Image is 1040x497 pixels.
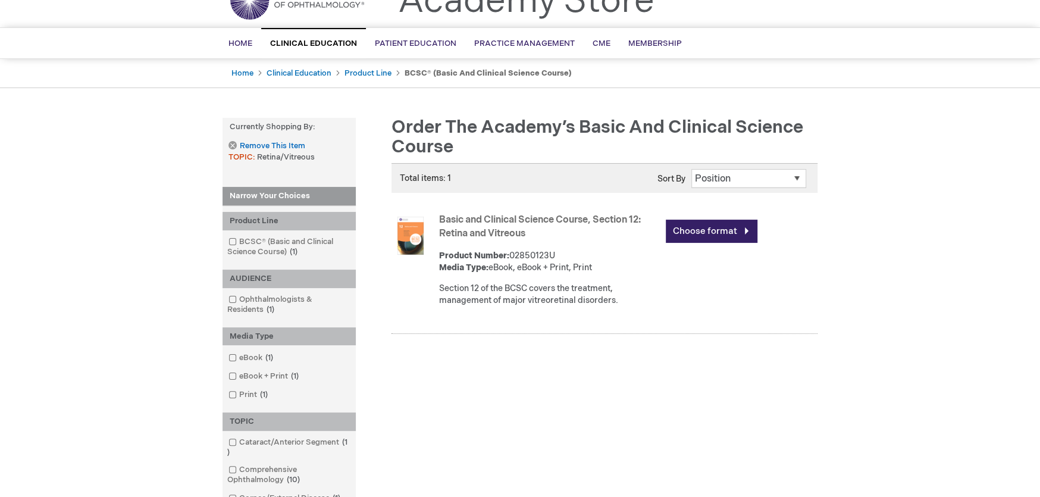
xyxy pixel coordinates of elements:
span: 1 [227,437,347,457]
div: 02850123U eBook, eBook + Print, Print [439,250,660,274]
span: Patient Education [375,39,456,48]
span: 1 [257,390,271,399]
div: TOPIC [223,412,356,431]
a: Cataract/Anterior Segment1 [225,437,353,458]
span: 1 [287,247,300,257]
strong: Product Number: [439,251,509,261]
img: Basic and Clinical Science Course, Section 12: Retina and Vitreous [391,217,430,255]
a: Choose format [666,220,757,243]
div: Product Line [223,212,356,230]
span: 10 [284,475,303,485]
a: Ophthalmologists & Residents1 [225,294,353,315]
span: Home [228,39,252,48]
span: TOPIC [228,152,257,162]
a: eBook + Print1 [225,371,303,382]
a: Clinical Education [267,68,331,78]
a: Product Line [344,68,391,78]
span: 1 [288,371,302,381]
span: Clinical Education [270,39,357,48]
span: CME [593,39,610,48]
span: 1 [262,353,276,362]
div: Media Type [223,327,356,346]
label: Sort By [657,174,685,184]
a: Basic and Clinical Science Course, Section 12: Retina and Vitreous [439,214,641,239]
div: Section 12 of the BCSC covers the treatment, management of major vitreoretinal disorders. [439,283,660,307]
span: Remove This Item [240,140,305,152]
span: Retina/Vitreous [257,152,315,162]
span: Order the Academy’s Basic and Clinical Science Course [391,117,803,158]
span: Total items: 1 [400,173,451,183]
a: eBook1 [225,352,278,364]
strong: Currently Shopping by: [223,118,356,136]
a: Home [231,68,253,78]
span: Practice Management [474,39,575,48]
a: Print1 [225,389,272,401]
strong: Media Type: [439,262,488,273]
span: Membership [628,39,682,48]
a: Remove This Item [228,141,305,151]
a: Comprehensive Ophthalmology10 [225,464,353,486]
a: BCSC® (Basic and Clinical Science Course)1 [225,236,353,258]
strong: BCSC® (Basic and Clinical Science Course) [405,68,572,78]
strong: Narrow Your Choices [223,187,356,206]
div: AUDIENCE [223,270,356,288]
span: 1 [264,305,277,314]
